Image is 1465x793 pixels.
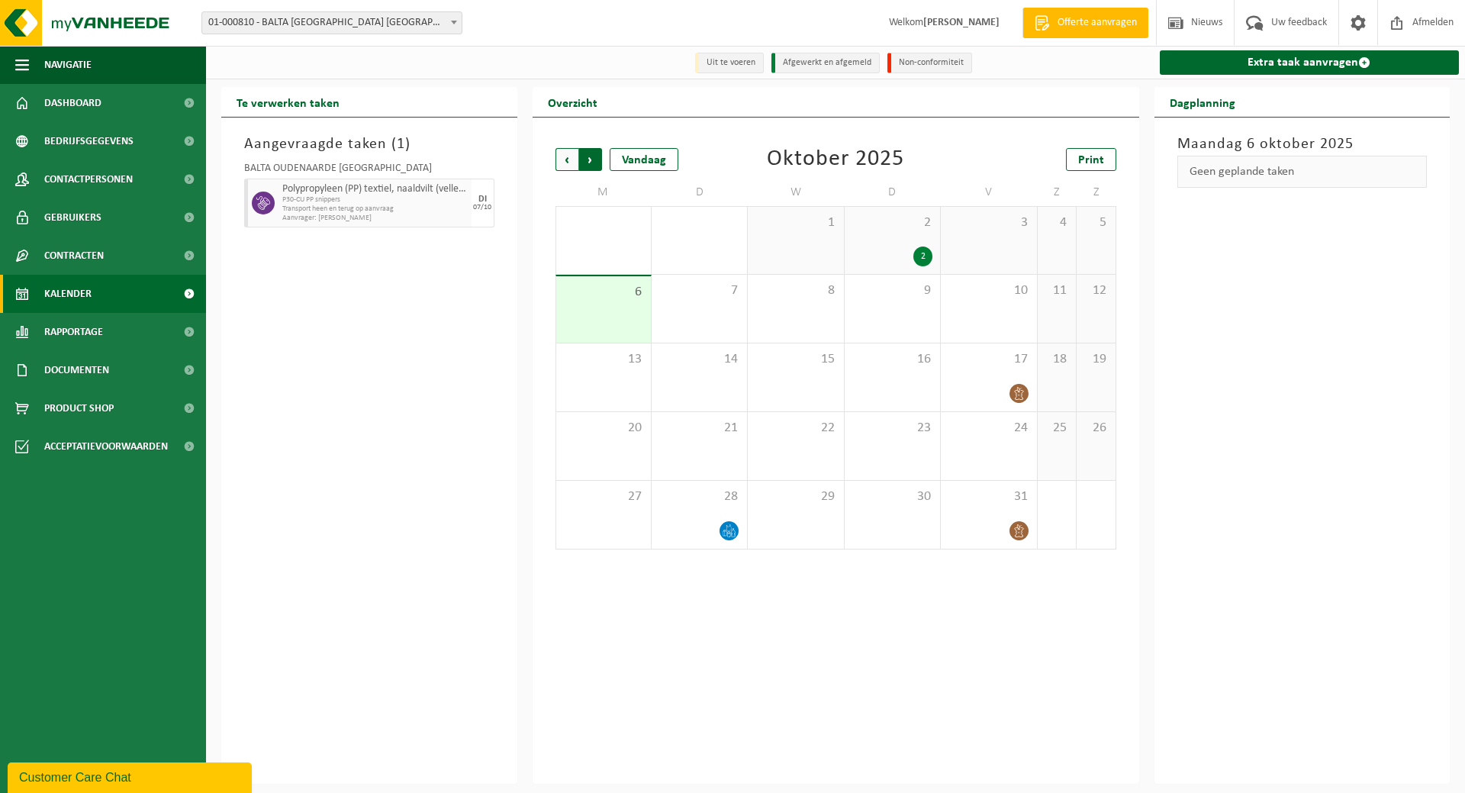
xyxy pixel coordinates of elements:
span: Vorige [555,148,578,171]
span: 16 [852,351,932,368]
span: 01-000810 - BALTA OUDENAARDE NV - OUDENAARDE [201,11,462,34]
span: 27 [564,488,643,505]
span: 25 [1045,420,1068,437]
span: P30-CU PP snippers [282,195,468,205]
td: V [941,179,1037,206]
div: Vandaag [610,148,678,171]
span: 28 [659,488,739,505]
span: 01-000810 - BALTA OUDENAARDE NV - OUDENAARDE [202,12,462,34]
span: Product Shop [44,389,114,427]
span: Polypropyleen (PP) textiel, naaldvilt (vellen / linten) [282,183,468,195]
span: Rapportage [44,313,103,351]
span: 1 [397,137,405,152]
span: 15 [755,351,836,368]
span: Print [1078,154,1104,166]
td: W [748,179,844,206]
li: Afgewerkt en afgemeld [771,53,880,73]
span: 12 [1084,282,1107,299]
span: 24 [948,420,1029,437]
iframe: chat widget [8,759,255,793]
span: 2 [852,214,932,231]
strong: [PERSON_NAME] [923,17,1000,28]
h2: Dagplanning [1154,87,1251,117]
li: Non-conformiteit [887,53,972,73]
span: Aanvrager: [PERSON_NAME] [282,214,468,223]
span: 20 [564,420,643,437]
div: Geen geplande taken [1177,156,1428,188]
span: 18 [1045,351,1068,368]
span: 10 [948,282,1029,299]
span: 9 [852,282,932,299]
span: 13 [564,351,643,368]
span: 4 [1045,214,1068,231]
span: 7 [659,282,739,299]
h3: Maandag 6 oktober 2025 [1177,133,1428,156]
span: Volgende [579,148,602,171]
span: Bedrijfsgegevens [44,122,134,160]
a: Print [1066,148,1116,171]
span: Acceptatievoorwaarden [44,427,168,466]
div: 2 [913,247,932,266]
span: Navigatie [44,46,92,84]
span: 11 [1045,282,1068,299]
span: Offerte aanvragen [1054,15,1141,31]
span: Contactpersonen [44,160,133,198]
td: Z [1038,179,1077,206]
td: Z [1077,179,1116,206]
a: Offerte aanvragen [1022,8,1148,38]
span: 21 [659,420,739,437]
span: 17 [948,351,1029,368]
span: Gebruikers [44,198,101,237]
td: D [652,179,748,206]
span: 23 [852,420,932,437]
span: 29 [755,488,836,505]
div: Oktober 2025 [767,148,904,171]
td: D [845,179,941,206]
span: Documenten [44,351,109,389]
span: 14 [659,351,739,368]
h2: Te verwerken taken [221,87,355,117]
span: 26 [1084,420,1107,437]
span: 31 [948,488,1029,505]
span: 6 [564,284,643,301]
a: Extra taak aanvragen [1160,50,1460,75]
h2: Overzicht [533,87,613,117]
span: 1 [755,214,836,231]
td: M [555,179,652,206]
span: 8 [755,282,836,299]
span: 30 [852,488,932,505]
li: Uit te voeren [695,53,764,73]
span: Transport heen en terug op aanvraag [282,205,468,214]
h3: Aangevraagde taken ( ) [244,133,494,156]
span: 19 [1084,351,1107,368]
span: Contracten [44,237,104,275]
span: 5 [1084,214,1107,231]
div: BALTA OUDENAARDE [GEOGRAPHIC_DATA] [244,163,494,179]
div: 07/10 [473,204,491,211]
span: Kalender [44,275,92,313]
span: Dashboard [44,84,101,122]
span: 3 [948,214,1029,231]
span: 22 [755,420,836,437]
div: DI [478,195,487,204]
